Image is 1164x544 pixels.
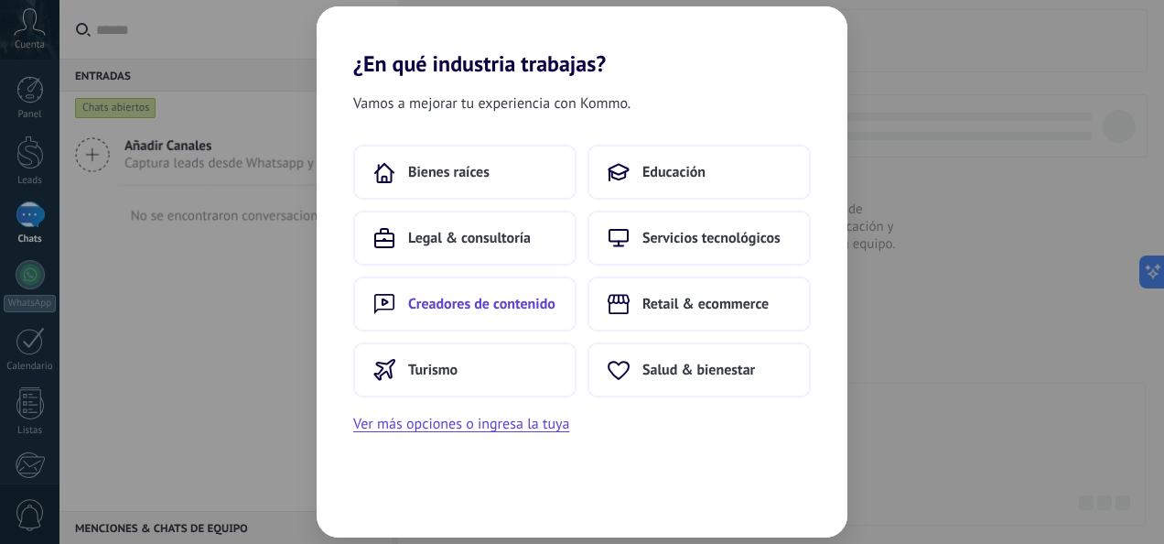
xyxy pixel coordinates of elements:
button: Turismo [353,343,577,397]
button: Retail & ecommerce [587,277,811,332]
button: Ver más opciones o ingresa la tuya [353,412,569,436]
span: Bienes raíces [408,163,490,181]
span: Servicios tecnológicos [642,229,781,247]
button: Bienes raíces [353,145,577,200]
span: Vamos a mejorar tu experiencia con Kommo. [353,92,630,115]
span: Creadores de contenido [408,295,555,313]
button: Creadores de contenido [353,277,577,332]
button: Servicios tecnológicos [587,211,811,266]
span: Retail & ecommerce [642,295,769,313]
h2: ¿En qué industria trabajas? [317,6,847,77]
span: Turismo [408,361,458,379]
button: Salud & bienestar [587,343,811,397]
span: Salud & bienestar [642,361,755,379]
button: Educación [587,145,811,200]
span: Educación [642,163,706,181]
span: Legal & consultoría [408,229,531,247]
button: Legal & consultoría [353,211,577,266]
